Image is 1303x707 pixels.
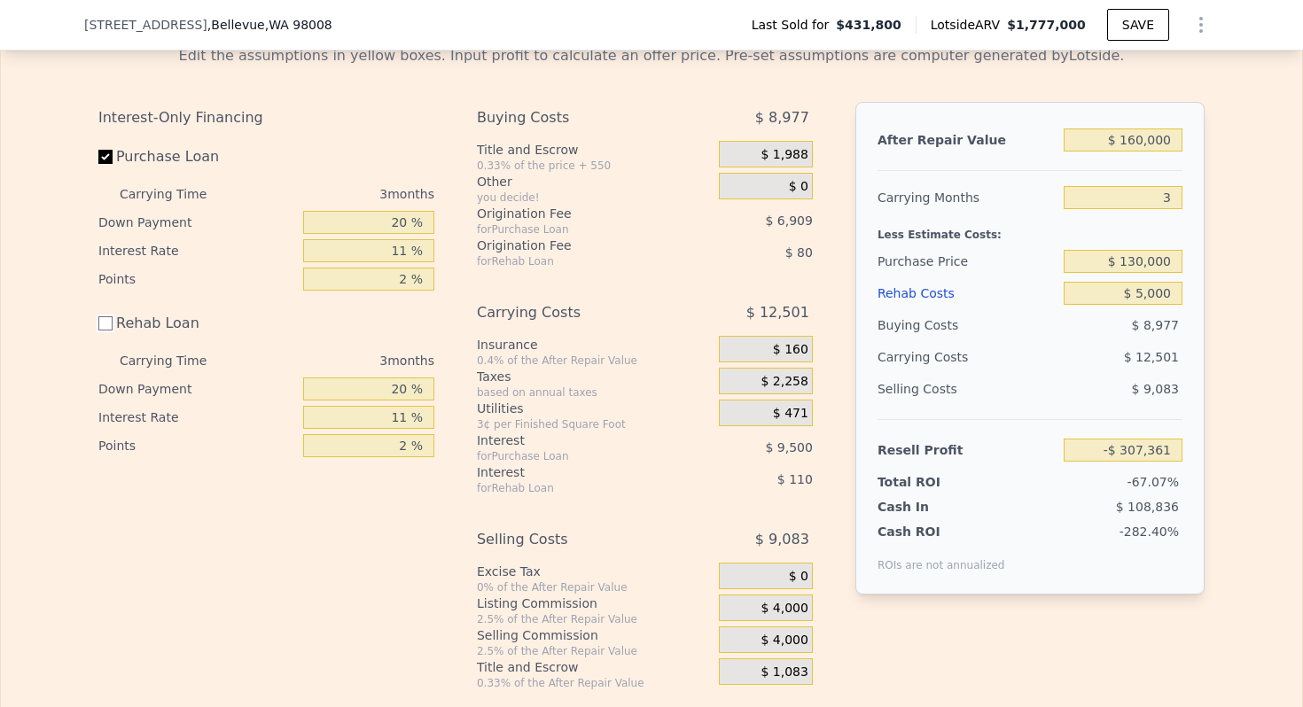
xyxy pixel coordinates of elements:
label: Rehab Loan [98,307,296,339]
div: Selling Costs [878,373,1057,405]
div: ROIs are not annualized [878,540,1005,572]
div: Utilities [477,400,712,417]
span: $ 9,083 [755,524,809,555]
input: Rehab Loan [98,316,113,330]
span: Last Sold for [752,16,837,34]
div: Buying Costs [878,309,1057,341]
div: Down Payment [98,375,296,403]
div: based on annual taxes [477,385,712,400]
span: , Bellevue [207,16,332,34]
div: 3¢ per Finished Square Foot [477,417,712,431]
span: $ 80 [785,245,813,260]
div: Carrying Costs [477,297,675,329]
span: $1,777,000 [1007,18,1086,32]
div: Listing Commission [477,594,712,612]
span: $ 0 [789,569,808,585]
div: Title and Escrow [477,141,712,159]
div: Interest Rate [98,403,296,431]
div: you decide! [477,190,712,205]
div: Other [477,173,712,190]
div: Interest [477,463,675,481]
span: $ 110 [777,472,813,486]
div: Buying Costs [477,102,675,134]
div: Selling Costs [477,524,675,555]
span: $ 471 [773,406,808,422]
div: Carrying Time [120,346,235,375]
div: Carrying Costs [878,341,988,373]
div: After Repair Value [878,124,1057,156]
div: Points [98,265,296,293]
button: SAVE [1107,9,1169,41]
span: $431,800 [836,16,901,34]
div: Total ROI [878,473,988,491]
div: 2.5% of the After Repair Value [477,612,712,626]
span: $ 160 [773,342,808,358]
div: 0.33% of the After Repair Value [477,676,712,690]
span: $ 12,501 [1124,350,1179,364]
input: Purchase Loan [98,150,113,164]
div: Insurance [477,336,712,353]
div: Edit the assumptions in yellow boxes. Input profit to calculate an offer price. Pre-set assumptio... [98,45,1205,66]
span: $ 8,977 [755,102,809,134]
div: Rehab Costs [878,277,1057,309]
div: 2.5% of the After Repair Value [477,644,712,658]
div: Interest [477,431,675,449]
span: -67.07% [1127,475,1179,489]
div: Origination Fee [477,205,675,222]
span: , WA 98008 [265,18,332,32]
button: Show Options [1183,7,1219,43]
div: Carrying Months [878,182,1057,214]
label: Purchase Loan [98,141,296,173]
div: Interest-Only Financing [98,102,434,134]
div: Purchase Price [878,245,1057,277]
span: $ 6,909 [765,214,812,228]
div: Points [98,431,296,460]
span: -282.40% [1120,524,1179,539]
div: Interest Rate [98,237,296,265]
div: 0.33% of the price + 550 [477,159,712,173]
div: Selling Commission [477,626,712,644]
div: for Purchase Loan [477,449,675,463]
div: for Rehab Loan [477,254,675,268]
span: $ 8,977 [1132,318,1179,332]
span: Lotside ARV [931,16,1007,34]
span: $ 12,501 [746,297,809,329]
div: for Rehab Loan [477,481,675,495]
span: [STREET_ADDRESS] [84,16,207,34]
span: $ 1,988 [761,147,808,163]
div: Cash In [878,498,988,516]
div: Title and Escrow [477,658,712,676]
div: Carrying Time [120,180,235,208]
div: Less Estimate Costs: [878,214,1182,245]
span: $ 1,083 [761,664,808,680]
span: $ 4,000 [761,601,808,617]
div: 3 months [242,346,434,375]
span: $ 9,083 [1132,382,1179,396]
div: Down Payment [98,208,296,237]
div: Resell Profit [878,434,1057,466]
div: for Purchase Loan [477,222,675,237]
div: 0.4% of the After Repair Value [477,353,712,368]
span: $ 108,836 [1116,500,1179,514]
div: 3 months [242,180,434,208]
span: $ 2,258 [761,374,808,390]
div: Taxes [477,368,712,385]
span: $ 0 [789,179,808,195]
span: $ 4,000 [761,633,808,649]
span: $ 9,500 [765,440,812,454]
div: 0% of the After Repair Value [477,580,712,594]
div: Cash ROI [878,523,1005,540]
div: Origination Fee [477,237,675,254]
div: Excise Tax [477,563,712,580]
